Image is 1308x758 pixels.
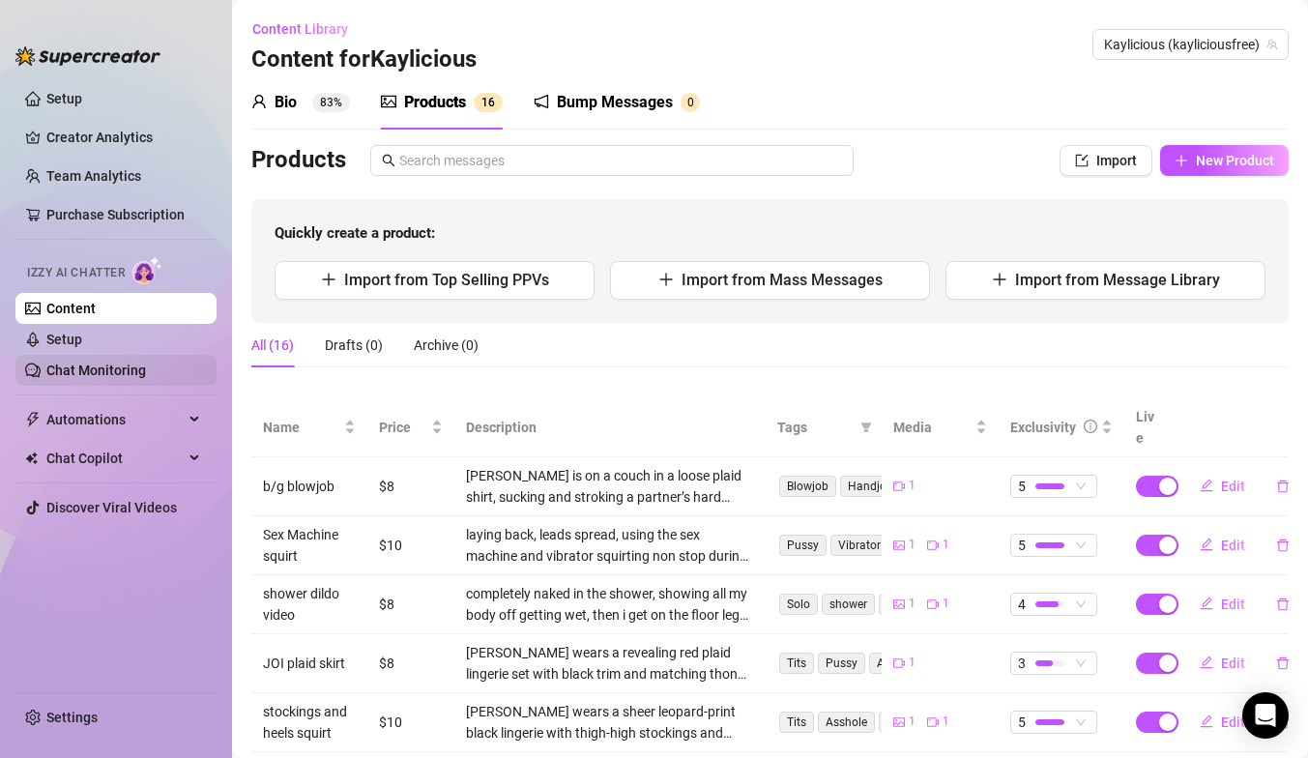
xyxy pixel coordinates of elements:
th: Price [367,398,454,457]
span: plus [1175,154,1188,167]
a: Setup [46,91,82,106]
span: video-camera [927,539,939,551]
div: Drafts (0) [325,335,383,356]
span: filter [860,422,872,433]
button: Edit [1184,589,1261,620]
span: import [1075,154,1089,167]
span: 5 [1018,476,1026,497]
div: Bio [275,91,297,114]
div: [PERSON_NAME] wears a sheer leopard-print black lingerie with thigh-high stockings and heels, sho... [466,701,754,743]
span: 4 [1018,594,1026,615]
span: 1 [909,536,916,554]
td: $10 [367,693,454,752]
span: Solo [779,594,818,615]
span: 1 [909,654,916,672]
span: Price [379,417,427,438]
a: Setup [46,332,82,347]
td: stockings and heels squirt [251,693,367,752]
span: Import from Message Library [1015,271,1220,289]
span: Tits [779,712,814,733]
td: b/g blowjob [251,457,367,516]
span: Asshole [818,712,875,733]
sup: 16 [474,93,503,112]
span: filter [857,413,876,442]
span: delete [1276,539,1290,552]
td: shower dildo video [251,575,367,634]
span: edit [1200,597,1213,610]
div: [PERSON_NAME] wears a revealing red plaid lingerie set with black trim and matching thong, paired... [466,642,754,685]
span: picture [381,94,396,109]
span: edit [1200,714,1213,728]
div: completely naked in the shower, showing all my body off getting wet, then i get on the floor legs... [466,583,754,626]
span: Handjob [840,476,901,497]
th: Media [882,398,998,457]
button: delete [1261,589,1305,620]
input: Search messages [399,150,842,171]
th: Name [251,398,367,457]
a: Creator Analytics [46,122,201,153]
button: Edit [1184,530,1261,561]
span: Edit [1221,538,1245,553]
span: Content Library [252,21,348,37]
button: New Product [1160,145,1289,176]
h3: Products [251,145,346,176]
th: Description [454,398,766,457]
span: Izzy AI Chatter [27,264,125,282]
span: 5 [1018,712,1026,733]
span: 1 [909,477,916,495]
a: Discover Viral Videos [46,500,177,515]
a: Purchase Subscription [46,207,185,222]
a: Chat Monitoring [46,363,146,378]
span: 1 [943,536,949,554]
span: user [251,94,267,109]
span: plus [321,272,336,287]
span: Import from Top Selling PPVs [344,271,549,289]
span: delete [1276,598,1290,611]
div: Products [404,91,466,114]
span: picture [893,598,905,610]
span: Vibrator [830,535,888,556]
span: Media [893,417,971,438]
button: Edit [1184,471,1261,502]
span: video-camera [893,481,905,492]
th: Tags [766,398,882,457]
button: Edit [1184,648,1261,679]
img: Chat Copilot [25,452,38,465]
span: New Product [1196,153,1274,168]
span: video-camera [893,657,905,669]
th: Live [1124,398,1173,457]
span: team [1266,39,1278,50]
span: 6 [488,96,495,109]
button: delete [1261,471,1305,502]
button: Import from Message Library [945,261,1265,300]
a: Team Analytics [46,168,141,184]
span: shower [822,594,875,615]
span: Asshole [869,653,926,674]
td: $8 [367,457,454,516]
div: Bump Messages [557,91,673,114]
span: 1 [943,713,949,731]
img: logo-BBDzfeDw.svg [15,46,160,66]
span: picture [893,539,905,551]
strong: Quickly create a product: [275,224,435,242]
td: JOI plaid skirt [251,634,367,693]
span: Chat Copilot [46,443,184,474]
td: $8 [367,634,454,693]
span: delete [1276,656,1290,670]
sup: 83% [312,93,350,112]
span: Tits [779,653,814,674]
div: All (16) [251,335,294,356]
span: Edit [1221,479,1245,494]
td: $8 [367,575,454,634]
span: plus [658,272,674,287]
button: Import from Mass Messages [610,261,930,300]
span: 1 [909,595,916,613]
img: AI Chatter [132,256,162,284]
a: Content [46,301,96,316]
span: info-circle [1084,420,1097,433]
span: Edit [1221,656,1245,671]
span: thunderbolt [25,412,41,427]
h3: Content for Kaylicious [251,44,477,75]
span: delete [1276,480,1290,493]
button: delete [1261,530,1305,561]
